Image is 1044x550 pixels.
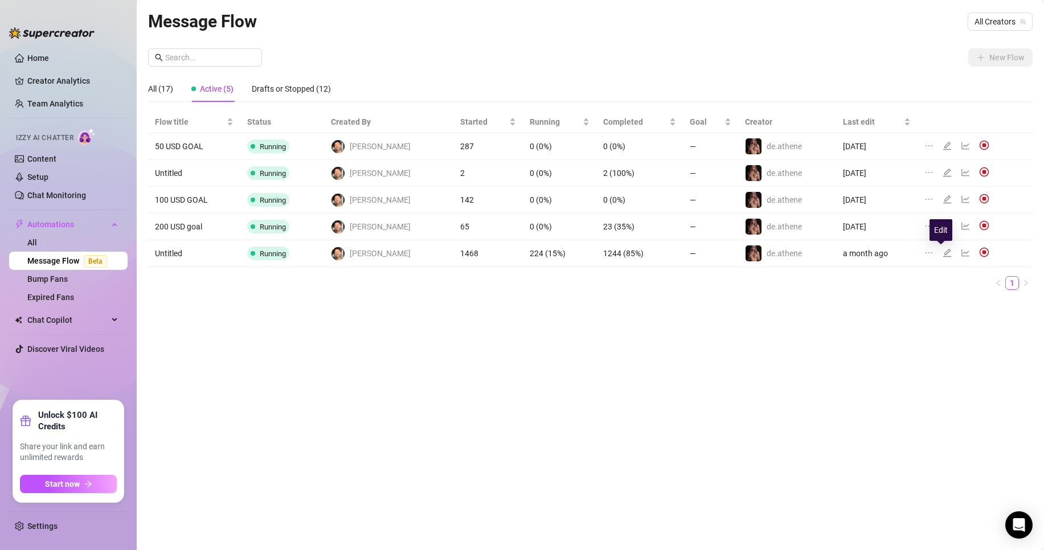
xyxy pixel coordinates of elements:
[995,280,1002,286] span: left
[683,111,738,133] th: Goal
[27,522,58,531] a: Settings
[27,215,108,233] span: Automations
[27,99,83,108] a: Team Analytics
[460,116,507,128] span: Started
[38,409,117,432] strong: Unlock $100 AI Credits
[683,214,738,240] td: —
[961,168,970,177] span: line-chart
[331,140,345,153] img: Brian Anderson
[148,160,240,187] td: Untitled
[350,194,411,206] span: [PERSON_NAME]
[738,111,836,133] th: Creator
[27,72,118,90] a: Creator Analytics
[683,187,738,214] td: —
[746,219,761,235] img: de.athene
[979,140,989,150] img: svg%3e
[350,247,411,260] span: [PERSON_NAME]
[979,247,989,257] img: svg%3e
[523,214,596,240] td: 0 (0%)
[240,111,324,133] th: Status
[992,276,1005,290] li: Previous Page
[767,249,802,258] span: de.athene
[975,13,1026,30] span: All Creators
[690,116,722,128] span: Goal
[943,195,952,204] span: edit
[530,116,580,128] span: Running
[27,274,68,284] a: Bump Fans
[324,111,453,133] th: Created By
[843,116,902,128] span: Last edit
[165,51,255,64] input: Search...
[961,248,970,257] span: line-chart
[746,165,761,181] img: de.athene
[924,195,934,204] span: ellipsis
[961,195,970,204] span: line-chart
[1020,18,1026,25] span: team
[453,111,523,133] th: Started
[603,116,667,128] span: Completed
[27,311,108,329] span: Chat Copilot
[84,255,107,268] span: Beta
[260,142,286,151] span: Running
[9,27,95,39] img: logo-BBDzfeDw.svg
[1022,280,1029,286] span: right
[596,111,683,133] th: Completed
[155,54,163,61] span: search
[331,167,345,180] img: Brian Anderson
[20,475,117,493] button: Start nowarrow-right
[20,441,117,463] span: Share your link and earn unlimited rewards
[27,238,37,247] a: All
[453,240,523,267] td: 1468
[453,187,523,214] td: 142
[767,222,802,231] span: de.athene
[148,8,257,35] article: Message Flow
[596,214,683,240] td: 23 (35%)
[523,160,596,187] td: 0 (0%)
[767,142,802,151] span: de.athene
[836,133,918,160] td: [DATE]
[148,240,240,267] td: Untitled
[1006,277,1018,289] a: 1
[148,133,240,160] td: 50 USD GOAL
[596,187,683,214] td: 0 (0%)
[979,194,989,204] img: svg%3e
[596,240,683,267] td: 1244 (85%)
[78,128,96,145] img: AI Chatter
[20,415,31,426] span: gift
[943,248,952,257] span: edit
[260,223,286,231] span: Running
[924,221,934,231] span: ellipsis
[84,480,92,488] span: arrow-right
[27,54,49,63] a: Home
[979,167,989,177] img: svg%3e
[836,111,918,133] th: Last edit
[155,116,224,128] span: Flow title
[836,240,918,267] td: a month ago
[596,160,683,187] td: 2 (100%)
[45,479,80,489] span: Start now
[968,48,1033,67] button: New Flow
[746,245,761,261] img: de.athene
[961,141,970,150] span: line-chart
[1019,276,1033,290] button: right
[523,133,596,160] td: 0 (0%)
[1005,276,1019,290] li: 1
[943,141,952,150] span: edit
[15,316,22,324] img: Chat Copilot
[260,196,286,204] span: Running
[148,111,240,133] th: Flow title
[767,195,802,204] span: de.athene
[683,133,738,160] td: —
[596,133,683,160] td: 0 (0%)
[27,256,112,265] a: Message FlowBeta
[16,133,73,143] span: Izzy AI Chatter
[961,221,970,231] span: line-chart
[1005,511,1033,539] div: Open Intercom Messenger
[836,214,918,240] td: [DATE]
[148,83,173,95] div: All (17)
[148,214,240,240] td: 200 USD goal
[523,187,596,214] td: 0 (0%)
[27,344,104,354] a: Discover Viral Videos
[453,160,523,187] td: 2
[836,160,918,187] td: [DATE]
